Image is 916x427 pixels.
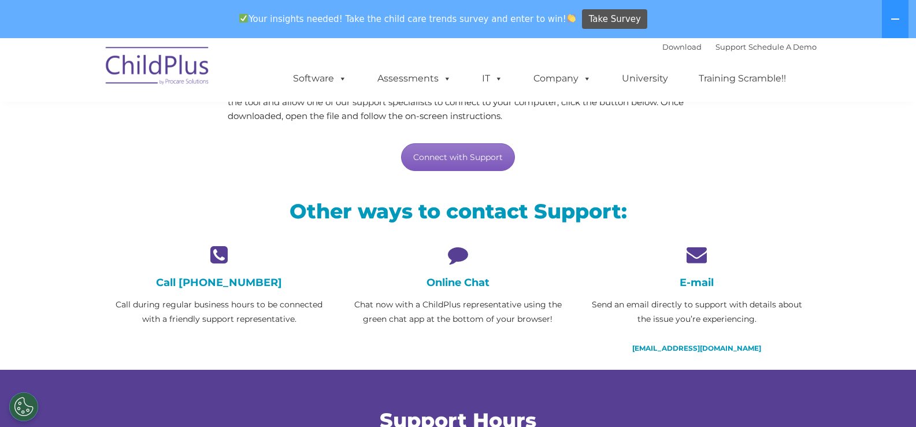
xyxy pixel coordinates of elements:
p: Call during regular business hours to be connected with a friendly support representative. [109,298,330,326]
a: Training Scramble!! [687,67,798,90]
span: Take Survey [589,9,641,29]
a: Connect with Support [401,143,515,171]
a: IT [470,67,514,90]
a: Download [662,42,702,51]
a: Software [281,67,358,90]
img: ✅ [239,14,248,23]
p: Send an email directly to support with details about the issue you’re experiencing. [586,298,807,326]
h4: Call [PHONE_NUMBER] [109,276,330,289]
h4: E-mail [586,276,807,289]
a: Take Survey [582,9,647,29]
a: Assessments [366,67,463,90]
p: Through our secure support tool, we’ll connect to your computer and solve your issues for you! To... [228,81,688,123]
h4: Online Chat [347,276,569,289]
span: Your insights needed! Take the child care trends survey and enter to win! [235,8,581,30]
img: ChildPlus by Procare Solutions [100,39,216,96]
a: Schedule A Demo [748,42,817,51]
button: Cookies Settings [9,392,38,421]
a: Company [522,67,603,90]
a: University [610,67,680,90]
a: Support [715,42,746,51]
a: [EMAIL_ADDRESS][DOMAIN_NAME] [632,344,761,352]
p: Chat now with a ChildPlus representative using the green chat app at the bottom of your browser! [347,298,569,326]
h2: Other ways to contact Support: [109,198,808,224]
font: | [662,42,817,51]
img: 👏 [567,14,576,23]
